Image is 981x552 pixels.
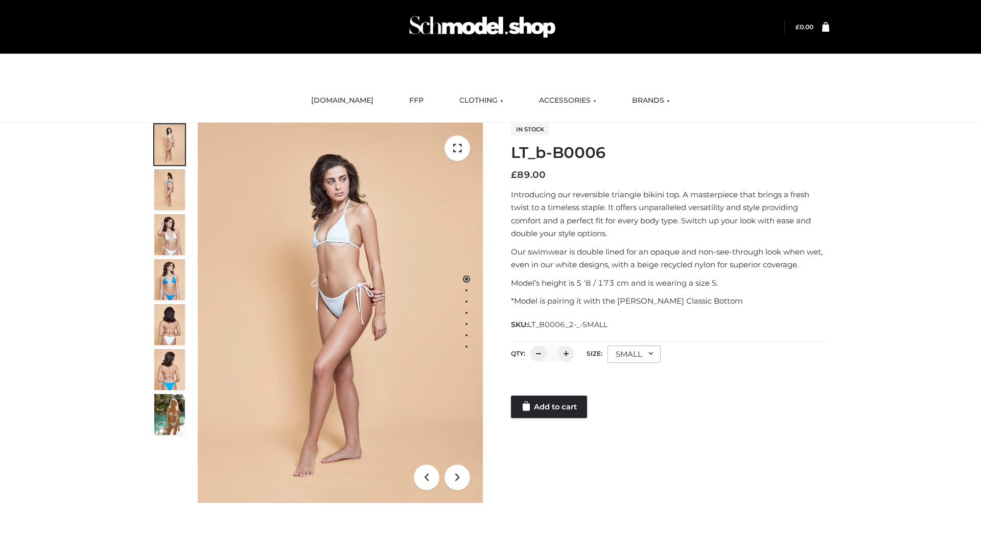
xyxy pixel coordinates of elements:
[511,188,829,240] p: Introducing our reversible triangle bikini top. A masterpiece that brings a fresh twist to a time...
[511,396,587,418] a: Add to cart
[511,318,609,331] span: SKU:
[154,259,185,300] img: ArielClassicBikiniTop_CloudNine_AzureSky_OW114ECO_4-scaled.jpg
[608,346,661,363] div: SMALL
[587,350,602,357] label: Size:
[511,169,517,180] span: £
[154,124,185,165] img: ArielClassicBikiniTop_CloudNine_AzureSky_OW114ECO_1-scaled.jpg
[624,89,678,112] a: BRANDS
[154,349,185,390] img: ArielClassicBikiniTop_CloudNine_AzureSky_OW114ECO_8-scaled.jpg
[406,7,559,47] img: Schmodel Admin 964
[511,277,829,290] p: Model’s height is 5 ‘8 / 173 cm and is wearing a size S.
[511,350,525,357] label: QTY:
[154,304,185,345] img: ArielClassicBikiniTop_CloudNine_AzureSky_OW114ECO_7-scaled.jpg
[511,123,549,135] span: In stock
[154,214,185,255] img: ArielClassicBikiniTop_CloudNine_AzureSky_OW114ECO_3-scaled.jpg
[511,144,829,162] h1: LT_b-B0006
[402,89,431,112] a: FFP
[796,23,813,31] a: £0.00
[528,320,608,329] span: LT_B0006_2-_-SMALL
[452,89,511,112] a: CLOTHING
[511,245,829,271] p: Our swimwear is double lined for an opaque and non-see-through look when wet, even in our white d...
[531,89,604,112] a: ACCESSORIES
[796,23,813,31] bdi: 0.00
[303,89,381,112] a: [DOMAIN_NAME]
[154,169,185,210] img: ArielClassicBikiniTop_CloudNine_AzureSky_OW114ECO_2-scaled.jpg
[154,394,185,435] img: Arieltop_CloudNine_AzureSky2.jpg
[511,294,829,308] p: *Model is pairing it with the [PERSON_NAME] Classic Bottom
[511,169,546,180] bdi: 89.00
[198,123,483,503] img: ArielClassicBikiniTop_CloudNine_AzureSky_OW114ECO_1
[796,23,800,31] span: £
